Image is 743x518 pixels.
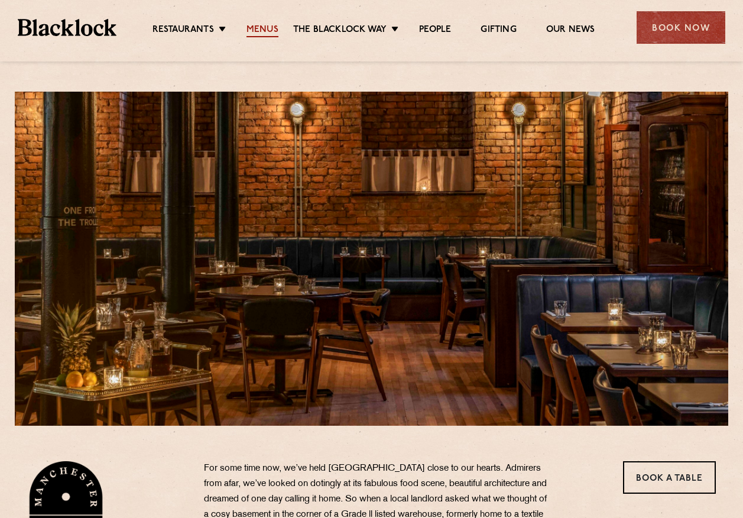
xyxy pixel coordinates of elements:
[637,11,725,44] div: Book Now
[546,24,595,37] a: Our News
[419,24,451,37] a: People
[18,19,116,35] img: BL_Textured_Logo-footer-cropped.svg
[153,24,214,37] a: Restaurants
[481,24,516,37] a: Gifting
[293,24,387,37] a: The Blacklock Way
[246,24,278,37] a: Menus
[623,461,716,494] a: Book a Table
